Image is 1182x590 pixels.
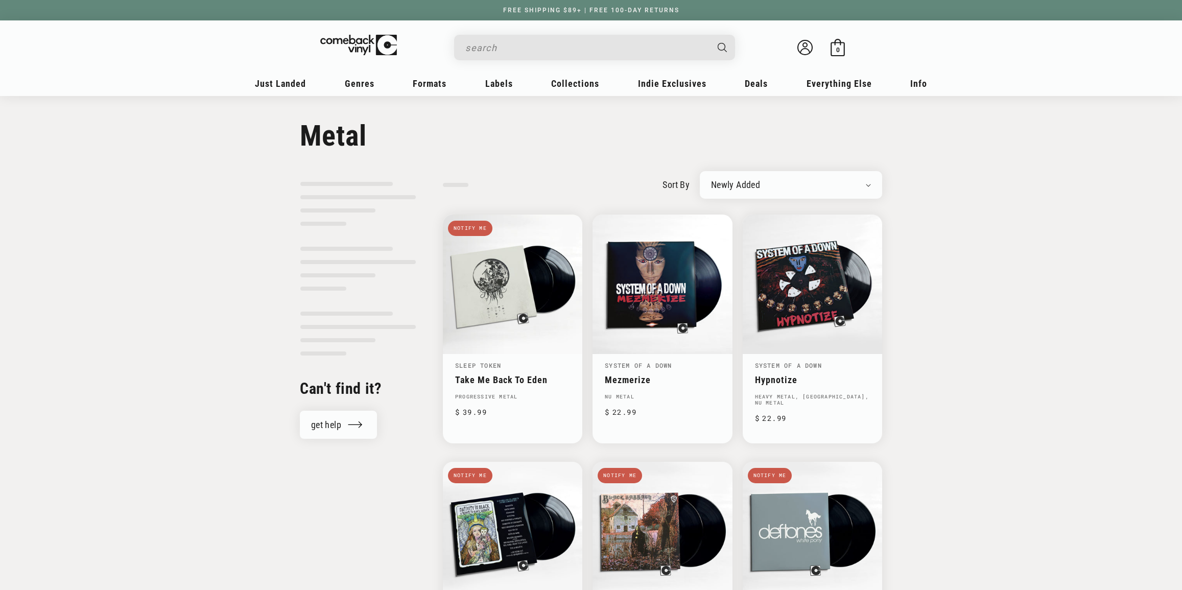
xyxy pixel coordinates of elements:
[836,46,840,54] span: 0
[663,178,690,192] label: sort by
[745,78,768,89] span: Deals
[455,361,501,369] a: Sleep Token
[709,35,737,60] button: Search
[465,37,707,58] input: search
[605,374,720,385] a: Mezmerize
[605,361,672,369] a: System Of A Down
[638,78,706,89] span: Indie Exclusives
[551,78,599,89] span: Collections
[300,119,882,153] h1: Metal
[300,379,416,398] h2: Can't find it?
[485,78,513,89] span: Labels
[454,35,735,60] div: Search
[755,361,822,369] a: System Of A Down
[345,78,374,89] span: Genres
[910,78,927,89] span: Info
[255,78,306,89] span: Just Landed
[413,78,446,89] span: Formats
[455,374,570,385] a: Take Me Back To Eden
[493,7,690,14] a: FREE SHIPPING $89+ | FREE 100-DAY RETURNS
[300,411,377,439] a: get help
[807,78,872,89] span: Everything Else
[755,374,870,385] a: Hypnotize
